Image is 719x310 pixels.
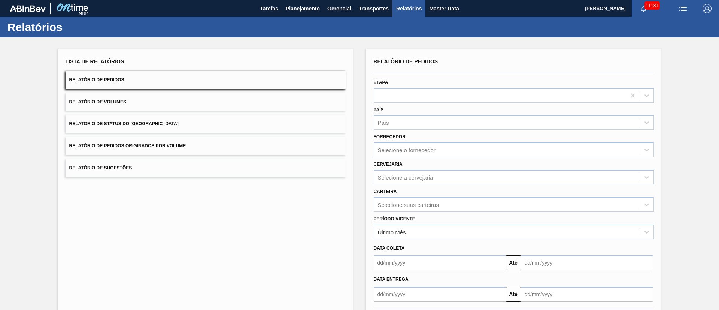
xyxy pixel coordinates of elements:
button: Relatório de Pedidos [66,71,346,89]
label: Período Vigente [374,216,415,222]
button: Até [506,287,521,302]
button: Até [506,255,521,270]
span: 11181 [644,1,660,10]
label: Etapa [374,80,388,85]
input: dd/mm/yyyy [374,287,506,302]
div: Selecione a cervejaria [378,174,433,180]
span: Relatório de Pedidos [374,58,438,64]
div: Selecione o fornecedor [378,147,436,153]
label: Fornecedor [374,134,406,139]
span: Tarefas [260,4,278,13]
button: Relatório de Pedidos Originados por Volume [66,137,346,155]
h1: Relatórios [7,23,140,31]
button: Notificações [632,3,656,14]
input: dd/mm/yyyy [521,287,653,302]
button: Relatório de Status do [GEOGRAPHIC_DATA] [66,115,346,133]
span: Relatório de Volumes [69,99,126,105]
input: dd/mm/yyyy [374,255,506,270]
div: Último Mês [378,229,406,235]
span: Data entrega [374,277,409,282]
span: Transportes [359,4,389,13]
label: País [374,107,384,112]
button: Relatório de Sugestões [66,159,346,177]
div: País [378,120,389,126]
button: Relatório de Volumes [66,93,346,111]
span: Relatório de Pedidos [69,77,124,82]
span: Planejamento [286,4,320,13]
input: dd/mm/yyyy [521,255,653,270]
span: Data coleta [374,246,405,251]
span: Gerencial [327,4,351,13]
span: Relatório de Sugestões [69,165,132,171]
label: Carteira [374,189,397,194]
span: Relatório de Status do [GEOGRAPHIC_DATA] [69,121,179,126]
img: userActions [679,4,688,13]
div: Selecione suas carteiras [378,201,439,208]
label: Cervejaria [374,162,403,167]
img: Logout [703,4,712,13]
span: Relatório de Pedidos Originados por Volume [69,143,186,148]
span: Relatórios [396,4,422,13]
span: Master Data [429,4,459,13]
span: Lista de Relatórios [66,58,124,64]
img: TNhmsLtSVTkK8tSr43FrP2fwEKptu5GPRR3wAAAABJRU5ErkJggg== [10,5,46,12]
